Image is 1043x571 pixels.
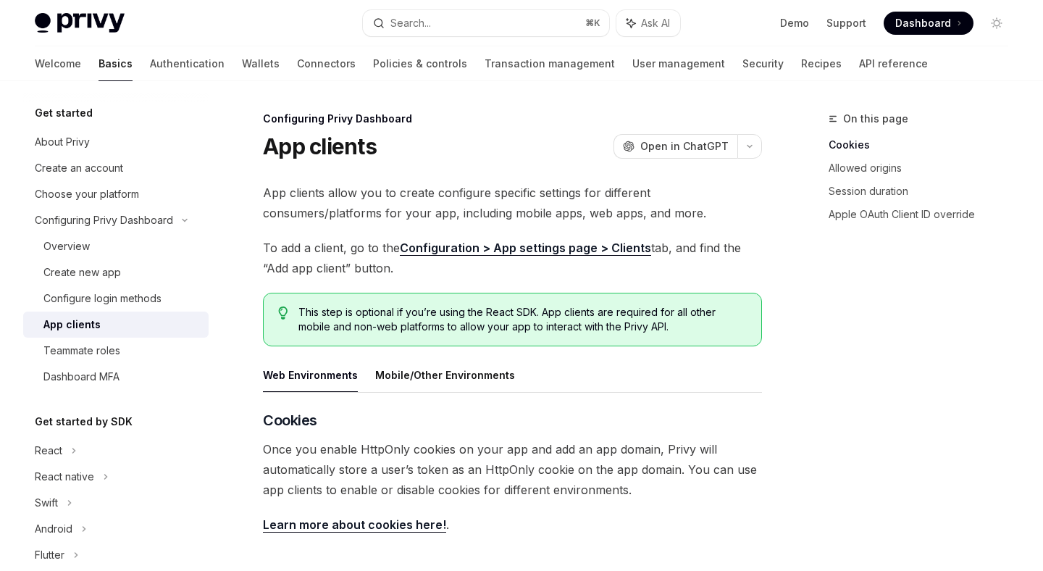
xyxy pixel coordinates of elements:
[23,155,209,181] a: Create an account
[263,133,377,159] h1: App clients
[35,46,81,81] a: Welcome
[843,110,908,128] span: On this page
[23,259,209,285] a: Create new app
[263,439,762,500] span: Once you enable HttpOnly cookies on your app and add an app domain, Privy will automatically stor...
[43,368,120,385] div: Dashboard MFA
[829,133,1020,157] a: Cookies
[263,358,358,392] button: Web Environments
[23,285,209,312] a: Configure login methods
[363,10,608,36] button: Search...⌘K
[23,338,209,364] a: Teammate roles
[35,546,64,564] div: Flutter
[400,241,651,256] a: Configuration > App settings page > Clients
[263,410,317,430] span: Cookies
[35,159,123,177] div: Create an account
[485,46,615,81] a: Transaction management
[884,12,973,35] a: Dashboard
[263,517,446,533] a: Learn more about cookies here!
[23,181,209,207] a: Choose your platform
[35,186,139,203] div: Choose your platform
[829,203,1020,226] a: Apple OAuth Client ID override
[150,46,225,81] a: Authentication
[35,520,72,538] div: Android
[616,10,680,36] button: Ask AI
[640,139,729,154] span: Open in ChatGPT
[23,312,209,338] a: App clients
[585,17,600,29] span: ⌘ K
[35,442,62,459] div: React
[801,46,842,81] a: Recipes
[35,133,90,151] div: About Privy
[375,358,515,392] button: Mobile/Other Environments
[35,104,93,122] h5: Get started
[829,180,1020,203] a: Session duration
[826,16,866,30] a: Support
[263,183,762,223] span: App clients allow you to create configure specific settings for different consumers/platforms for...
[35,13,125,33] img: light logo
[985,12,1008,35] button: Toggle dark mode
[43,290,162,307] div: Configure login methods
[373,46,467,81] a: Policies & controls
[263,514,762,535] span: .
[35,494,58,512] div: Swift
[263,112,762,126] div: Configuring Privy Dashboard
[742,46,784,81] a: Security
[298,305,747,334] span: This step is optional if you’re using the React SDK. App clients are required for all other mobil...
[297,46,356,81] a: Connectors
[43,264,121,281] div: Create new app
[35,413,133,430] h5: Get started by SDK
[99,46,133,81] a: Basics
[829,157,1020,180] a: Allowed origins
[43,316,101,333] div: App clients
[35,468,94,485] div: React native
[43,342,120,359] div: Teammate roles
[613,134,737,159] button: Open in ChatGPT
[859,46,928,81] a: API reference
[780,16,809,30] a: Demo
[43,238,90,255] div: Overview
[641,16,670,30] span: Ask AI
[632,46,725,81] a: User management
[278,307,288,320] svg: Tip
[35,212,173,229] div: Configuring Privy Dashboard
[390,14,431,32] div: Search...
[895,16,951,30] span: Dashboard
[23,129,209,155] a: About Privy
[23,364,209,390] a: Dashboard MFA
[23,233,209,259] a: Overview
[242,46,280,81] a: Wallets
[263,238,762,278] span: To add a client, go to the tab, and find the “Add app client” button.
